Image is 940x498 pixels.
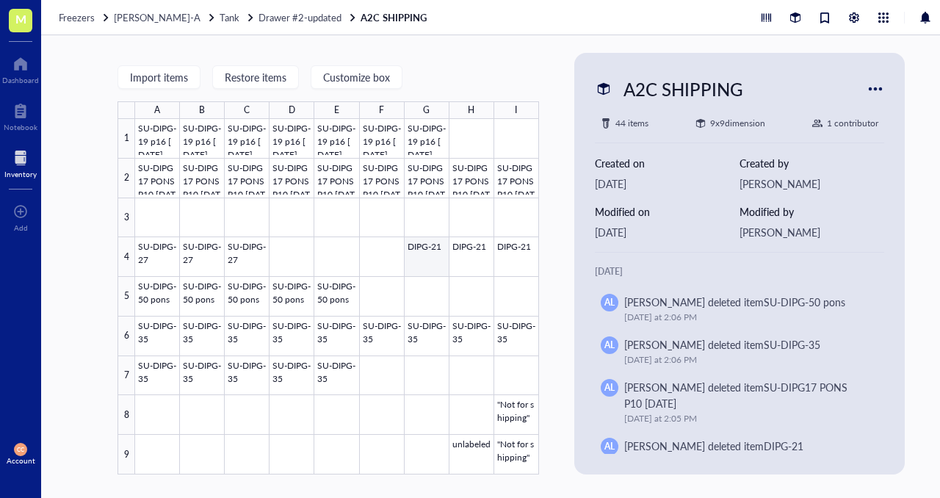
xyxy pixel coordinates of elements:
[515,101,517,119] div: I
[220,10,239,24] span: Tank
[117,317,135,356] div: 6
[15,10,26,28] span: M
[740,224,884,240] div: [PERSON_NAME]
[225,71,286,83] span: Restore items
[2,76,39,84] div: Dashboard
[4,123,37,131] div: Notebook
[624,353,867,367] div: [DATE] at 2:06 PM
[117,237,135,277] div: 4
[117,395,135,435] div: 8
[117,435,135,474] div: 9
[258,10,341,24] span: Drawer #2-updated
[740,203,884,220] div: Modified by
[827,116,878,131] div: 1 contributor
[199,101,205,119] div: B
[595,176,740,192] div: [DATE]
[4,170,37,178] div: Inventory
[244,101,250,119] div: C
[740,176,884,192] div: [PERSON_NAME]
[764,295,845,309] div: SU-DIPG-50 pons
[624,411,867,426] div: [DATE] at 2:05 PM
[117,159,135,198] div: 2
[423,101,430,119] div: G
[595,264,884,279] div: [DATE]
[604,440,615,453] span: AL
[220,11,358,24] a: TankDrawer #2-updated
[624,294,845,310] div: [PERSON_NAME] deleted item
[114,10,200,24] span: [PERSON_NAME]-A
[604,339,615,352] span: AL
[595,224,740,240] div: [DATE]
[4,146,37,178] a: Inventory
[323,71,390,83] span: Customize box
[617,73,750,104] div: A2C SHIPPING
[2,52,39,84] a: Dashboard
[17,446,25,452] span: CC
[117,277,135,317] div: 5
[764,337,820,352] div: SU-DIPG-35
[117,198,135,238] div: 3
[59,11,111,24] a: Freezers
[379,101,384,119] div: F
[4,99,37,131] a: Notebook
[468,101,474,119] div: H
[311,65,402,89] button: Customize box
[334,101,339,119] div: E
[604,381,615,394] span: AL
[595,203,740,220] div: Modified on
[624,438,803,454] div: [PERSON_NAME] deleted item
[117,356,135,396] div: 7
[740,155,884,171] div: Created by
[595,155,740,171] div: Created on
[130,71,188,83] span: Import items
[624,310,867,325] div: [DATE] at 2:06 PM
[764,439,803,453] div: DIPG-21
[154,101,160,119] div: A
[604,296,615,309] span: AL
[114,11,217,24] a: [PERSON_NAME]-A
[7,456,35,465] div: Account
[289,101,295,119] div: D
[212,65,299,89] button: Restore items
[14,223,28,232] div: Add
[615,116,648,131] div: 44 items
[710,116,765,131] div: 9 x 9 dimension
[361,11,429,24] a: A2C SHIPPING
[624,336,820,353] div: [PERSON_NAME] deleted item
[117,65,200,89] button: Import items
[624,379,867,411] div: [PERSON_NAME] deleted item
[117,119,135,159] div: 1
[59,10,95,24] span: Freezers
